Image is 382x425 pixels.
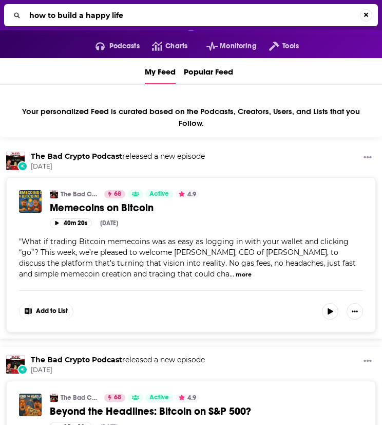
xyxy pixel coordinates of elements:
[25,7,360,24] input: Search...
[165,39,187,53] span: Charts
[6,355,25,374] img: The Bad Crypto Podcast
[100,219,118,227] div: [DATE]
[50,394,58,402] img: The Bad Crypto Podcast
[347,303,363,320] button: Show More Button
[36,307,68,315] span: Add to List
[31,355,205,365] h3: released a new episode
[236,270,252,279] button: more
[140,38,187,54] a: Charts
[61,190,98,198] a: The Bad Crypto Podcast
[19,237,356,279] span: What if trading Bitcoin memecoins was as easy as logging in with your wallet and clicking “go”? T...
[230,269,234,279] span: ...
[109,39,140,53] span: Podcasts
[50,201,363,214] a: Memecoins on Bitcoin
[83,38,140,54] button: open menu
[19,394,42,416] img: Beyond the Headlines: Bitcoin on S&P 500?
[359,152,376,164] button: Show More Button
[104,394,125,402] a: 68
[31,355,122,364] a: The Bad Crypto Podcast
[184,58,233,84] a: Popular Feed
[50,405,363,418] a: Beyond the Headlines: Bitcoin on S&P 500?
[359,355,376,368] button: Show More Button
[31,152,122,161] a: The Bad Crypto Podcast
[257,38,299,54] button: open menu
[19,237,356,279] span: "
[17,365,27,375] div: New Episode
[104,190,125,198] a: 68
[145,394,173,402] a: Active
[114,189,121,199] span: 68
[31,152,205,161] h3: released a new episode
[50,201,154,214] span: Memecoins on Bitcoin
[114,393,121,403] span: 68
[282,39,299,53] span: Tools
[176,190,199,198] button: 4.9
[17,161,27,171] div: New Episode
[145,58,176,84] a: My Feed
[31,162,205,171] span: [DATE]
[50,405,251,418] span: Beyond the Headlines: Bitcoin on S&P 500?
[145,190,173,198] a: Active
[6,152,25,170] img: The Bad Crypto Podcast
[50,218,92,228] button: 40m 20s
[149,393,169,403] span: Active
[220,39,256,53] span: Monitoring
[31,366,205,375] span: [DATE]
[61,394,98,402] a: The Bad Crypto Podcast
[184,60,233,83] span: Popular Feed
[176,394,199,402] button: 4.9
[50,190,58,198] img: The Bad Crypto Podcast
[4,4,378,26] div: Search...
[145,60,176,83] span: My Feed
[19,190,42,213] img: Memecoins on Bitcoin
[149,189,169,199] span: Active
[194,38,257,54] button: open menu
[20,303,73,320] button: Show More Button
